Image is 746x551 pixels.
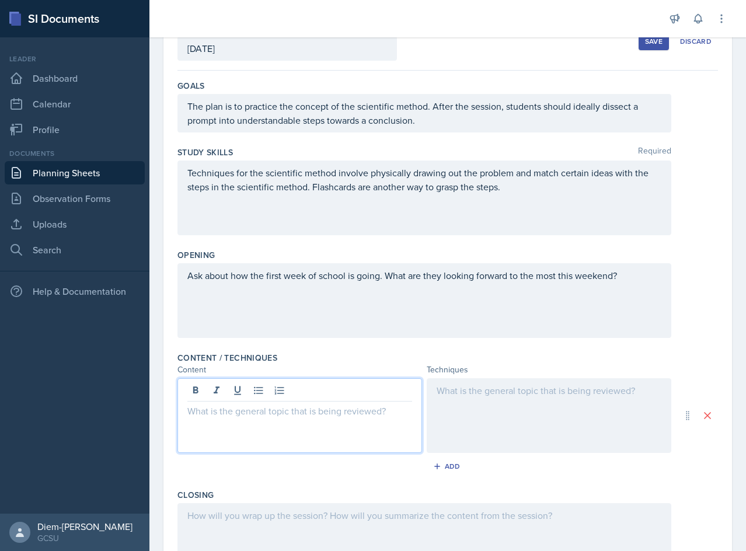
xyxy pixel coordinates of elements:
[177,489,214,501] label: Closing
[427,364,671,376] div: Techniques
[5,212,145,236] a: Uploads
[429,458,467,475] button: Add
[37,521,133,532] div: Diem-[PERSON_NAME]
[5,187,145,210] a: Observation Forms
[5,280,145,303] div: Help & Documentation
[177,147,233,158] label: Study Skills
[177,352,277,364] label: Content / Techniques
[5,161,145,184] a: Planning Sheets
[187,166,661,194] p: Techniques for the scientific method involve physically drawing out the problem and match certain...
[435,462,461,471] div: Add
[5,118,145,141] a: Profile
[680,37,712,46] div: Discard
[37,532,133,544] div: GCSU
[674,33,718,50] button: Discard
[639,33,669,50] button: Save
[5,67,145,90] a: Dashboard
[645,37,663,46] div: Save
[5,238,145,261] a: Search
[638,147,671,158] span: Required
[5,148,145,159] div: Documents
[177,364,422,376] div: Content
[177,249,215,261] label: Opening
[187,99,661,127] p: The plan is to practice the concept of the scientific method. After the session, students should ...
[177,80,205,92] label: Goals
[187,268,661,283] p: Ask about how the first week of school is going. What are they looking forward to the most this w...
[5,92,145,116] a: Calendar
[5,54,145,64] div: Leader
